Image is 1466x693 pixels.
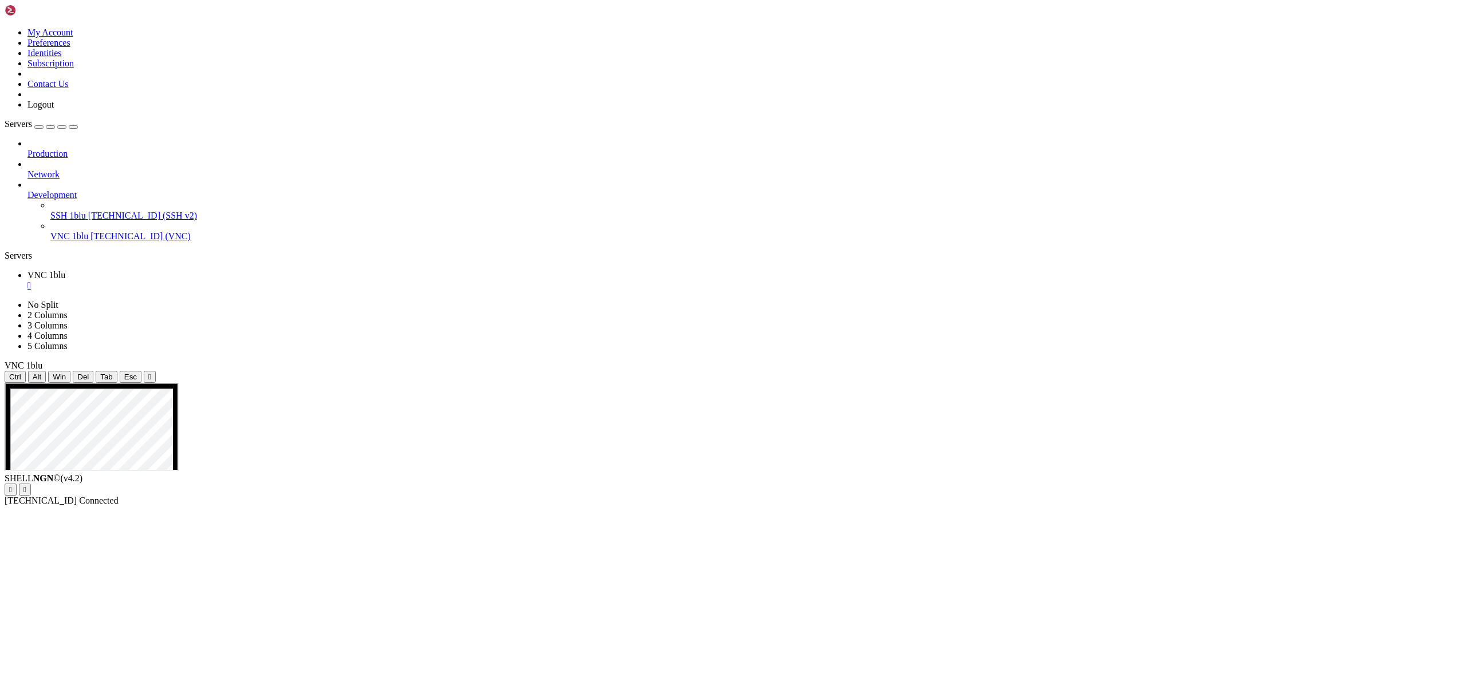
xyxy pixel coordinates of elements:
[27,79,69,89] a: Contact Us
[73,371,93,383] button: Del
[27,100,54,109] a: Logout
[5,484,17,496] button: 
[27,270,1461,291] a: VNC 1blu
[144,371,156,383] button: 
[27,38,70,47] a: Preferences
[27,149,1461,159] a: Production
[27,300,58,310] a: No Split
[27,159,1461,180] li: Network
[5,496,77,505] span: [TECHNICAL_ID]
[27,190,77,200] span: Development
[50,211,86,220] span: SSH 1blu
[33,473,54,483] b: NGN
[27,27,73,37] a: My Account
[27,341,68,351] a: 5 Columns
[5,361,42,370] span: VNC 1blu
[50,231,1461,241] a: VNC 1blu [TECHNICAL_ID] (VNC)
[33,373,42,381] span: Alt
[27,320,68,330] a: 3 Columns
[27,169,60,179] span: Network
[79,496,118,505] span: Connected
[23,485,26,494] div: 
[27,138,1461,159] li: Production
[50,221,1461,241] li: VNC 1blu [TECHNICAL_ID] (VNC)
[27,58,74,68] a: Subscription
[50,200,1461,221] li: SSH 1blu [TECHNICAL_ID] (SSH v2)
[27,180,1461,241] li: Development
[77,373,89,381] span: Del
[96,371,117,383] button: Tab
[9,373,21,381] span: Ctrl
[5,371,26,383] button: Ctrl
[148,373,151,381] div: 
[5,119,32,129] span: Servers
[28,371,46,383] button: Alt
[48,371,70,383] button: Win
[5,473,82,483] span: SHELL ©
[27,280,1461,291] a: 
[27,270,65,280] span: VNC 1blu
[19,484,31,496] button: 
[27,169,1461,180] a: Network
[27,149,68,159] span: Production
[27,190,1461,200] a: Development
[5,119,78,129] a: Servers
[27,310,68,320] a: 2 Columns
[27,48,62,58] a: Identities
[9,485,12,494] div: 
[124,373,137,381] span: Esc
[50,211,1461,221] a: SSH 1blu [TECHNICAL_ID] (SSH v2)
[120,371,141,383] button: Esc
[100,373,113,381] span: Tab
[53,373,66,381] span: Win
[5,251,1461,261] div: Servers
[90,231,191,241] span: [TECHNICAL_ID] (VNC)
[27,331,68,340] a: 4 Columns
[61,473,83,483] span: 4.2.0
[5,5,70,16] img: Shellngn
[88,211,197,220] span: [TECHNICAL_ID] (SSH v2)
[50,231,88,241] span: VNC 1blu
